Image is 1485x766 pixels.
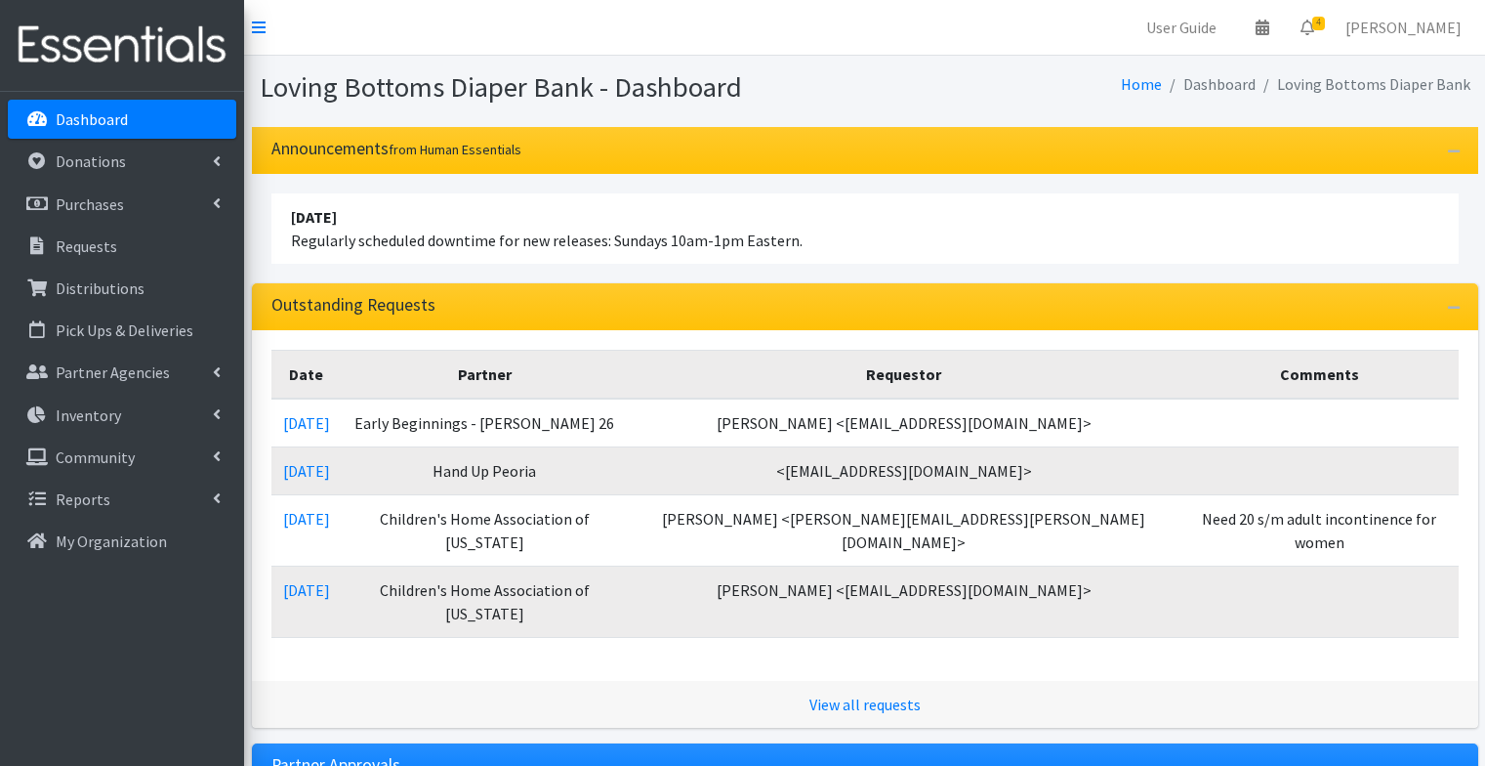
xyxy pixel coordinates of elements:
[8,142,236,181] a: Donations
[8,227,236,266] a: Requests
[271,350,342,399] th: Date
[628,350,1180,399] th: Requestor
[8,522,236,561] a: My Organization
[1312,17,1325,30] span: 4
[283,580,330,600] a: [DATE]
[56,151,126,171] p: Donations
[8,269,236,308] a: Distributions
[56,532,167,551] p: My Organization
[56,194,124,214] p: Purchases
[56,405,121,425] p: Inventory
[809,695,921,714] a: View all requests
[1121,74,1162,94] a: Home
[291,207,337,227] strong: [DATE]
[8,311,236,350] a: Pick Ups & Deliveries
[8,396,236,435] a: Inventory
[56,236,117,256] p: Requests
[628,447,1180,494] td: <[EMAIL_ADDRESS][DOMAIN_NAME]>
[271,139,521,159] h3: Announcements
[628,566,1180,637] td: [PERSON_NAME] <[EMAIL_ADDRESS][DOMAIN_NAME]>
[1180,494,1459,566] td: Need 20 s/m adult incontinence for women
[8,438,236,477] a: Community
[56,109,128,129] p: Dashboard
[283,461,330,481] a: [DATE]
[342,350,628,399] th: Partner
[1285,8,1330,47] a: 4
[8,480,236,519] a: Reports
[1162,70,1256,99] li: Dashboard
[56,278,144,298] p: Distributions
[56,447,135,467] p: Community
[8,353,236,392] a: Partner Agencies
[1256,70,1470,99] li: Loving Bottoms Diaper Bank
[1330,8,1477,47] a: [PERSON_NAME]
[8,13,236,78] img: HumanEssentials
[56,362,170,382] p: Partner Agencies
[56,489,110,509] p: Reports
[389,141,521,158] small: from Human Essentials
[8,100,236,139] a: Dashboard
[342,399,628,447] td: Early Beginnings - [PERSON_NAME] 26
[1131,8,1232,47] a: User Guide
[1180,350,1459,399] th: Comments
[271,295,435,316] h3: Outstanding Requests
[342,494,628,566] td: Children's Home Association of [US_STATE]
[283,509,330,529] a: [DATE]
[628,399,1180,447] td: [PERSON_NAME] <[EMAIL_ADDRESS][DOMAIN_NAME]>
[342,566,628,637] td: Children's Home Association of [US_STATE]
[260,70,858,105] h1: Loving Bottoms Diaper Bank - Dashboard
[271,193,1459,264] li: Regularly scheduled downtime for new releases: Sundays 10am-1pm Eastern.
[8,185,236,224] a: Purchases
[628,494,1180,566] td: [PERSON_NAME] <[PERSON_NAME][EMAIL_ADDRESS][PERSON_NAME][DOMAIN_NAME]>
[56,320,193,340] p: Pick Ups & Deliveries
[283,413,330,433] a: [DATE]
[342,447,628,494] td: Hand Up Peoria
